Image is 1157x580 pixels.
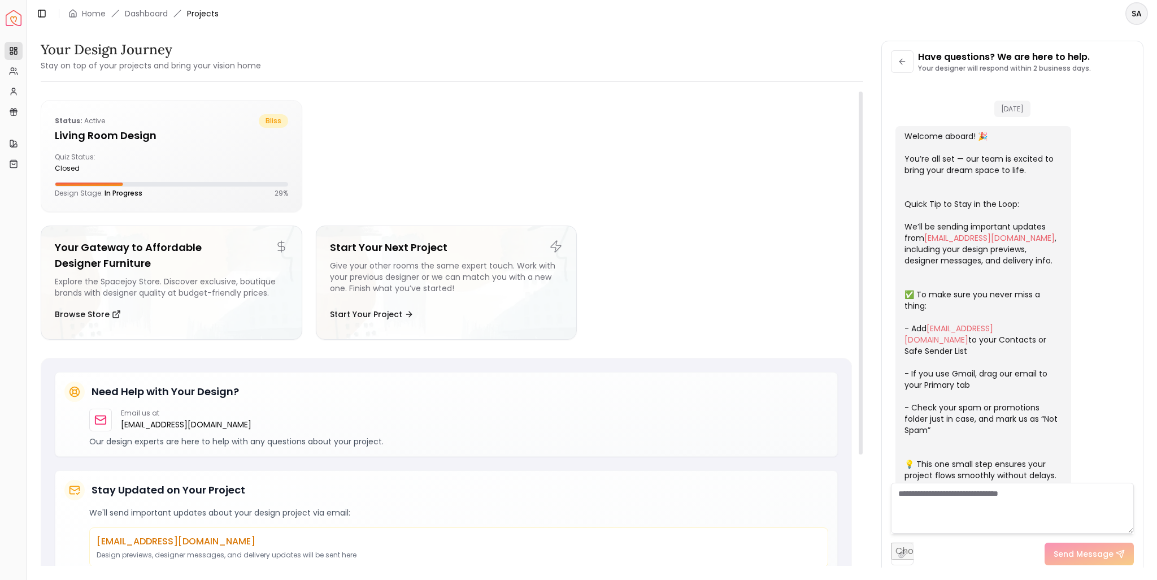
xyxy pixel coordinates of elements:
[89,436,828,447] p: Our design experts are here to help with any questions about your project.
[55,116,82,125] b: Status:
[6,10,21,26] a: Spacejoy
[55,153,167,173] div: Quiz Status:
[89,507,828,518] p: We'll send important updates about your design project via email:
[55,114,105,128] p: active
[55,189,142,198] p: Design Stage:
[330,303,414,326] button: Start Your Project
[121,418,251,431] a: [EMAIL_ADDRESS][DOMAIN_NAME]
[187,8,219,19] span: Projects
[918,64,1091,73] p: Your designer will respond within 2 business days.
[904,323,993,345] a: [EMAIL_ADDRESS][DOMAIN_NAME]
[121,409,251,418] p: Email us at
[68,8,219,19] nav: breadcrumb
[92,384,239,400] h5: Need Help with Your Design?
[125,8,168,19] a: Dashboard
[55,303,121,326] button: Browse Store
[330,240,563,256] h5: Start Your Next Project
[1126,3,1147,24] span: SA
[55,164,167,173] div: closed
[330,260,563,298] div: Give your other rooms the same expert touch. Work with your previous designer or we can match you...
[105,188,142,198] span: In Progress
[924,232,1055,244] a: [EMAIL_ADDRESS][DOMAIN_NAME]
[41,226,302,340] a: Your Gateway to Affordable Designer FurnitureExplore the Spacejoy Store. Discover exclusive, bout...
[994,101,1030,117] span: [DATE]
[55,276,288,298] div: Explore the Spacejoy Store. Discover exclusive, boutique brands with designer quality at budget-f...
[92,482,245,498] h5: Stay Updated on Your Project
[55,240,288,271] h5: Your Gateway to Affordable Designer Furniture
[97,551,821,560] p: Design previews, designer messages, and delivery updates will be sent here
[82,8,106,19] a: Home
[918,50,1091,64] p: Have questions? We are here to help.
[259,114,288,128] span: bliss
[97,535,821,548] p: [EMAIL_ADDRESS][DOMAIN_NAME]
[55,128,288,144] h5: Living Room design
[316,226,577,340] a: Start Your Next ProjectGive your other rooms the same expert touch. Work with your previous desig...
[1125,2,1148,25] button: SA
[6,10,21,26] img: Spacejoy Logo
[41,60,261,71] small: Stay on top of your projects and bring your vision home
[275,189,288,198] p: 29 %
[41,41,261,59] h3: Your Design Journey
